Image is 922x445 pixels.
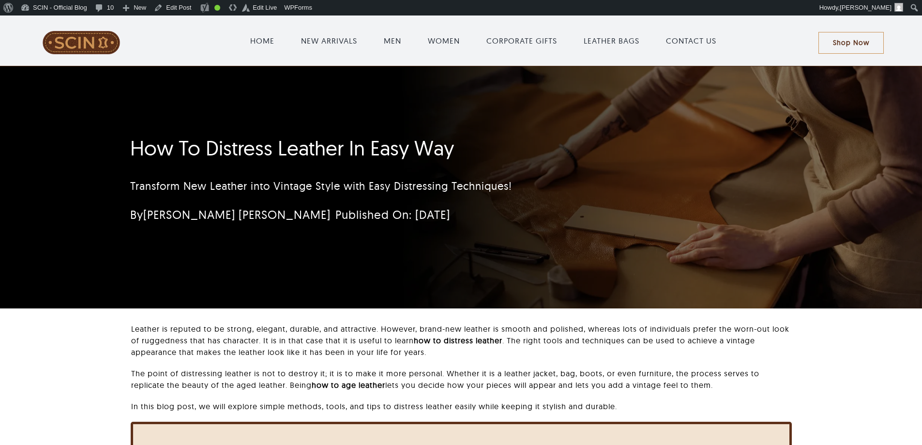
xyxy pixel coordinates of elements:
h1: How To Distress Leather In Easy Way [130,136,677,160]
a: CORPORATE GIFTS [486,35,557,46]
a: LEATHER BAGS [584,35,639,46]
p: Leather is reputed to be strong, elegant, durable, and attractive. However, brand-new leather is ... [131,323,791,358]
span: By [130,207,331,222]
a: HOME [250,35,274,46]
div: Good [214,5,220,11]
p: In this blog post, we will explore simple methods, tools, and tips to distress leather easily whi... [131,400,791,412]
a: WOMEN [428,35,460,46]
strong: how to distress leather [414,336,502,345]
span: Shop Now [833,39,869,47]
a: NEW ARRIVALS [301,35,357,46]
span: [PERSON_NAME] [840,4,892,11]
strong: how to age leather [312,380,385,390]
p: Transform New Leather into Vintage Style with Easy Distressing Techniques! [130,178,677,194]
a: MEN [384,35,401,46]
a: [PERSON_NAME] [PERSON_NAME] [143,207,331,222]
p: The point of distressing leather is not to destroy it; it is to make it more personal. Whether it... [131,368,791,391]
a: Shop Now [818,32,884,54]
nav: Main Menu [149,25,818,56]
a: CONTACT US [666,35,716,46]
span: Published On: [DATE] [335,207,450,222]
